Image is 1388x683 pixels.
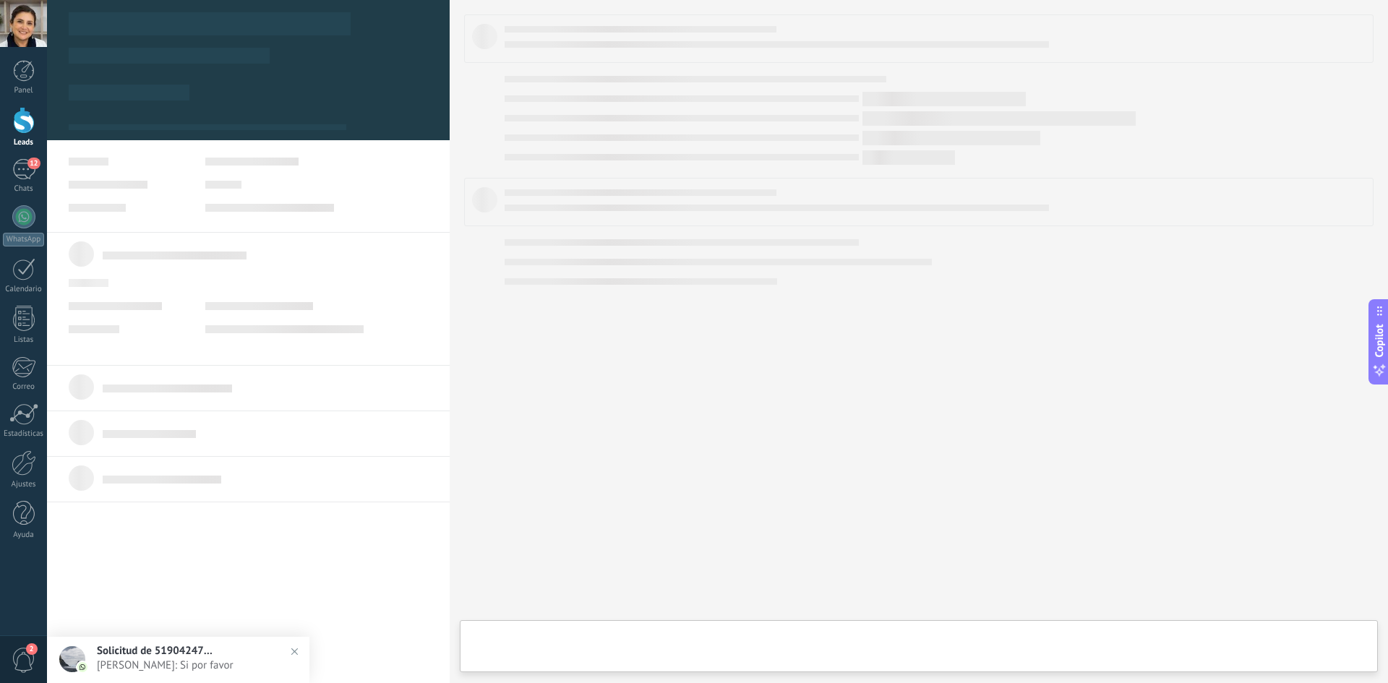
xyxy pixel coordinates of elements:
[97,644,213,658] span: Solicitud de 51904247436
[3,382,45,392] div: Correo
[3,480,45,489] div: Ajustes
[47,637,309,683] a: Solicitud de 51904247436[PERSON_NAME]: Si por favor
[97,658,288,672] span: [PERSON_NAME]: Si por favor
[3,86,45,95] div: Panel
[3,138,45,147] div: Leads
[3,233,44,246] div: WhatsApp
[3,285,45,294] div: Calendario
[3,429,45,439] div: Estadísticas
[77,662,87,672] img: com.amocrm.amocrmwa.svg
[26,643,38,655] span: 2
[284,641,305,662] img: close_notification.svg
[1372,324,1387,357] span: Copilot
[3,335,45,345] div: Listas
[27,158,40,169] span: 12
[3,184,45,194] div: Chats
[3,530,45,540] div: Ayuda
